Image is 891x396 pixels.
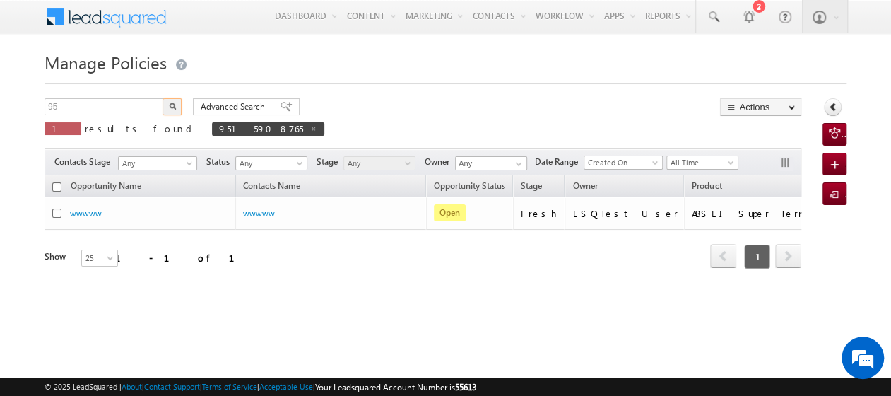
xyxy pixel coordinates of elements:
a: wwwww [70,208,102,219]
a: Contact Support [144,382,200,391]
span: 9515908765 [219,122,303,134]
span: Contacts Stage [54,156,116,168]
span: Date Range [535,156,584,168]
a: Opportunity Status [427,178,512,197]
span: All Time [667,156,734,169]
span: Opportunity Name [71,180,141,191]
img: Search [169,103,176,110]
span: 1 [52,122,74,134]
input: Type to Search [455,156,527,170]
span: Status [206,156,235,168]
span: Owner [425,156,455,168]
a: next [775,245,801,268]
span: Stage [317,156,343,168]
a: prev [710,245,736,268]
a: About [122,382,142,391]
span: Manage Policies [45,51,167,74]
span: Open [434,204,466,221]
span: Any [236,157,303,170]
a: Created On [584,156,663,170]
span: Advanced Search [201,100,269,113]
div: ABSLI Super Term Plan [692,207,833,220]
span: 1 [744,245,770,269]
a: All Time [666,156,738,170]
span: prev [710,244,736,268]
a: 25 [81,250,118,267]
a: Any [118,156,197,170]
span: Product [692,180,721,191]
div: LSQTest User [572,207,678,220]
div: 1 - 1 of 1 [115,250,252,266]
span: 55613 [455,382,476,392]
div: Fresh [521,207,559,220]
a: wwwww [243,208,275,219]
a: Product [685,178,728,197]
a: Terms of Service [202,382,257,391]
span: results found [85,122,197,134]
span: © 2025 LeadSquared | | | | | [45,380,476,394]
span: Owner [572,180,597,191]
a: Acceptable Use [259,382,313,391]
span: next [775,244,801,268]
button: Actions [720,98,801,116]
input: Check all records [52,182,61,192]
a: Show All Items [508,157,526,171]
span: Created On [584,156,658,169]
a: Any [343,156,415,170]
span: Your Leadsquared Account Number is [315,382,476,392]
span: Any [344,157,411,170]
span: Stage [521,180,542,191]
span: Any [119,157,192,170]
div: Show [45,250,70,263]
a: Stage [514,178,549,197]
span: Contacts Name [236,178,307,197]
a: Opportunity Name [64,178,148,197]
a: Any [235,156,307,170]
span: 25 [82,252,119,264]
